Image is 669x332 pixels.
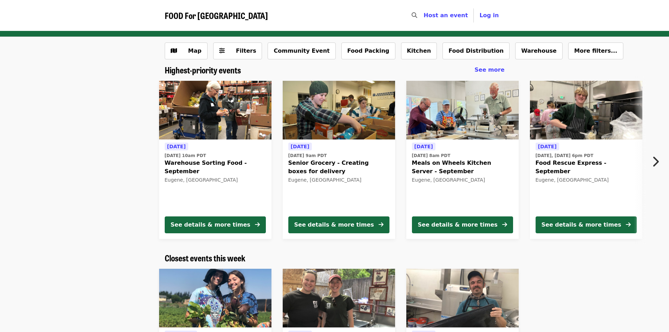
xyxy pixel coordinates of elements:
[283,81,395,239] a: See details for "Senior Grocery - Creating boxes for delivery"
[213,43,262,59] button: Filters (0 selected)
[283,269,395,328] img: GrassRoots Garden Kitchen Clean-up organized by FOOD For Lane County
[159,269,271,328] img: Youth Farm organized by FOOD For Lane County
[502,221,507,228] i: arrow-right icon
[646,152,669,171] button: Next item
[165,252,245,264] span: Closest events this week
[652,155,659,168] i: chevron-right icon
[379,221,383,228] i: arrow-right icon
[159,65,510,75] div: Highest-priority events
[165,43,208,59] button: Show map view
[268,43,335,59] button: Community Event
[288,216,389,233] button: See details & more times
[412,152,451,159] time: [DATE] 8am PDT
[288,159,389,176] span: Senior Grocery - Creating boxes for delivery
[165,253,245,263] a: Closest events this week
[474,66,504,74] a: See more
[165,64,241,76] span: Highest-priority events
[412,177,513,183] div: Eugene, [GEOGRAPHIC_DATA]
[424,12,468,19] a: Host an event
[442,43,510,59] button: Food Distribution
[165,65,241,75] a: Highest-priority events
[159,81,271,239] a: See details for "Warehouse Sorting Food - September"
[219,47,225,54] i: sliders-h icon
[406,269,519,328] img: Meals on Wheels - Dishwasher September organized by FOOD For Lane County
[167,144,186,149] span: [DATE]
[341,43,395,59] button: Food Packing
[536,177,637,183] div: Eugene, [GEOGRAPHIC_DATA]
[165,216,266,233] button: See details & more times
[479,12,499,19] span: Log in
[418,221,498,229] div: See details & more times
[414,144,433,149] span: [DATE]
[171,47,177,54] i: map icon
[406,81,519,239] a: See details for "Meals on Wheels Kitchen Server - September"
[536,159,637,176] span: Food Rescue Express - September
[294,221,374,229] div: See details & more times
[412,216,513,233] button: See details & more times
[536,216,637,233] button: See details & more times
[171,221,250,229] div: See details & more times
[574,47,617,54] span: More filters...
[401,43,437,59] button: Kitchen
[568,43,623,59] button: More filters...
[255,221,260,228] i: arrow-right icon
[288,152,327,159] time: [DATE] 9am PDT
[474,66,504,73] span: See more
[236,47,256,54] span: Filters
[283,81,395,140] img: Senior Grocery - Creating boxes for delivery organized by FOOD For Lane County
[159,81,271,140] img: Warehouse Sorting Food - September organized by FOOD For Lane County
[288,177,389,183] div: Eugene, [GEOGRAPHIC_DATA]
[536,152,593,159] time: [DATE], [DATE] 6pm PDT
[165,152,206,159] time: [DATE] 10am PDT
[165,159,266,176] span: Warehouse Sorting Food - September
[530,81,642,140] img: Food Rescue Express - September organized by FOOD For Lane County
[538,144,557,149] span: [DATE]
[165,9,268,21] span: FOOD For [GEOGRAPHIC_DATA]
[412,12,417,19] i: search icon
[159,253,510,263] div: Closest events this week
[291,144,309,149] span: [DATE]
[542,221,621,229] div: See details & more times
[515,43,563,59] button: Warehouse
[188,47,202,54] span: Map
[421,7,427,24] input: Search
[412,159,513,176] span: Meals on Wheels Kitchen Server - September
[406,81,519,140] img: Meals on Wheels Kitchen Server - September organized by FOOD For Lane County
[530,81,642,239] a: See details for "Food Rescue Express - September"
[474,8,504,22] button: Log in
[626,221,631,228] i: arrow-right icon
[165,177,266,183] div: Eugene, [GEOGRAPHIC_DATA]
[165,11,268,21] a: FOOD For [GEOGRAPHIC_DATA]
